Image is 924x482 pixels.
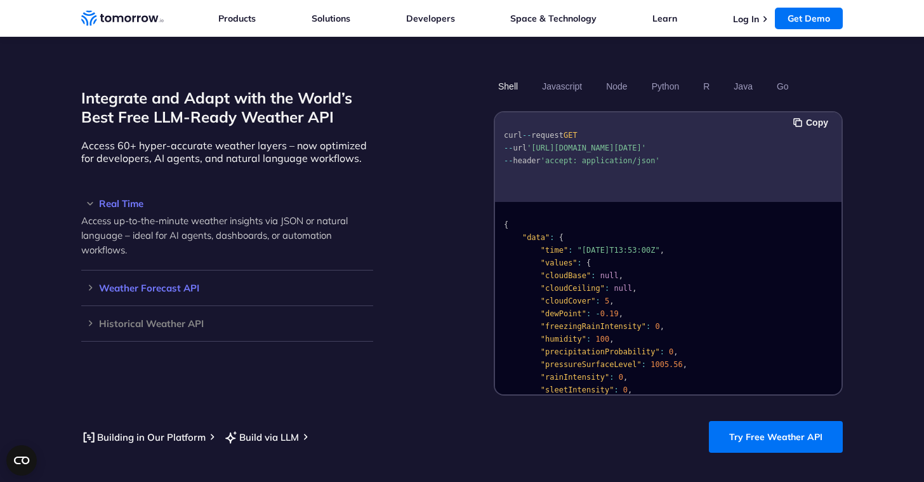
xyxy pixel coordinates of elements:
span: : [646,322,650,331]
span: "rainIntensity" [541,373,609,382]
a: Products [218,13,256,24]
span: 0 [655,322,659,331]
span: : [577,258,582,267]
span: , [619,309,623,318]
h3: Weather Forecast API [81,283,373,293]
span: , [628,385,632,394]
span: - [596,309,600,318]
button: Shell [494,76,522,97]
span: , [660,322,664,331]
button: Java [729,76,757,97]
p: Access 60+ hyper-accurate weather layers – now optimized for developers, AI agents, and natural l... [81,139,373,164]
span: "humidity" [541,335,586,344]
span: , [619,271,623,280]
span: "values" [541,258,577,267]
span: "pressureSurfaceLevel" [541,360,642,369]
span: { [504,220,508,229]
span: "cloudCeiling" [541,284,605,293]
span: null [600,271,619,280]
span: 'accept: application/json' [541,156,660,165]
span: { [586,258,591,267]
a: Developers [406,13,455,24]
a: Solutions [312,13,350,24]
button: Node [602,76,631,97]
span: 0 [669,347,673,356]
span: , [673,347,678,356]
span: "sleetIntensity" [541,385,614,394]
span: -- [504,156,513,165]
h3: Real Time [81,199,373,208]
span: "[DATE]T13:53:00Z" [577,246,660,255]
span: , [632,284,637,293]
span: 0 [619,373,623,382]
span: : [550,233,554,242]
span: curl [504,131,522,140]
span: -- [504,144,513,152]
h3: Historical Weather API [81,319,373,328]
span: : [660,347,664,356]
span: "cloudCover" [541,297,596,305]
span: 100 [596,335,610,344]
span: : [591,271,595,280]
button: Open CMP widget [6,445,37,476]
span: , [623,373,628,382]
a: Build via LLM [223,429,299,445]
span: '[URL][DOMAIN_NAME][DATE]' [527,144,646,152]
button: Go [772,76,793,97]
span: { [559,233,564,242]
span: "freezingRainIntensity" [541,322,646,331]
p: Access up-to-the-minute weather insights via JSON or natural language – ideal for AI agents, dash... [81,213,373,257]
a: Log In [733,13,759,25]
span: 0 [623,385,628,394]
span: , [660,246,664,255]
span: GET [564,131,577,140]
span: , [609,335,614,344]
span: : [568,246,572,255]
span: -- [522,131,531,140]
span: request [531,131,564,140]
span: , [609,297,614,305]
span: 1005.56 [650,360,683,369]
a: Try Free Weather API [709,421,843,453]
a: Learn [652,13,677,24]
button: R [699,76,714,97]
a: Building in Our Platform [81,429,206,445]
span: "precipitationProbability" [541,347,660,356]
span: 5 [605,297,609,305]
span: url [513,144,527,152]
button: Javascript [538,76,586,97]
span: "cloudBase" [541,271,591,280]
span: : [596,297,600,305]
span: : [609,373,614,382]
span: "time" [541,246,568,255]
span: : [605,284,609,293]
a: Space & Technology [510,13,597,24]
span: "dewPoint" [541,309,586,318]
a: Home link [81,9,164,28]
span: : [614,385,618,394]
span: header [513,156,540,165]
a: Get Demo [775,8,843,29]
span: 0.19 [600,309,619,318]
span: : [586,335,591,344]
button: Python [647,76,684,97]
span: : [642,360,646,369]
span: null [614,284,632,293]
h2: Integrate and Adapt with the World’s Best Free LLM-Ready Weather API [81,88,373,126]
span: , [683,360,687,369]
span: : [586,309,591,318]
button: Copy [793,116,832,130]
span: "data" [522,233,550,242]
